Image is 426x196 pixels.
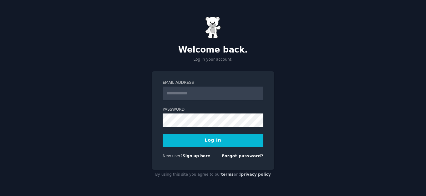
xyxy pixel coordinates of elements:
span: New user? [163,154,183,158]
a: Sign up here [183,154,210,158]
img: Gummy Bear [205,17,221,38]
button: Log In [163,134,263,147]
h2: Welcome back. [152,45,274,55]
div: By using this site you agree to our and [152,170,274,180]
label: Email Address [163,80,263,86]
a: Forgot password? [222,154,263,158]
a: privacy policy [241,172,271,177]
a: terms [221,172,234,177]
p: Log in your account. [152,57,274,63]
label: Password [163,107,263,113]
